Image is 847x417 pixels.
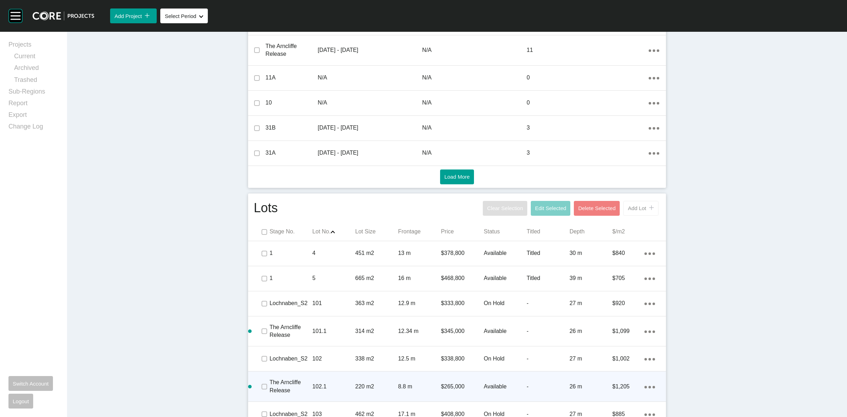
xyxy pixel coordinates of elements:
p: The Arncliffe Release [270,379,312,394]
p: 12.9 m [398,299,441,307]
p: $333,800 [441,299,483,307]
a: Sub-Regions [8,87,59,99]
button: Edit Selected [531,201,570,216]
p: N/A [422,99,527,107]
p: 101.1 [312,327,355,335]
p: [DATE] - [DATE] [318,124,422,132]
p: 363 m2 [355,299,398,307]
p: Available [484,274,527,282]
p: - [527,299,569,307]
button: Delete Selected [574,201,620,216]
p: 8.8 m [398,383,441,391]
p: The Arncliffe Release [265,42,318,58]
h1: Lots [254,199,278,218]
p: 12.34 m [398,327,441,335]
p: N/A [422,74,527,82]
p: N/A [318,74,422,82]
a: Export [8,111,59,122]
p: N/A [422,149,527,157]
span: Add Project [114,13,142,19]
p: 0 [527,74,648,82]
a: Change Log [8,122,59,134]
p: $338,800 [441,355,483,363]
p: $1,205 [612,383,644,391]
p: 27 m [570,299,612,307]
p: N/A [422,124,527,132]
p: Available [484,327,527,335]
a: Archived [14,64,59,75]
p: Titled [527,228,569,236]
p: [DATE] - [DATE] [318,46,422,54]
a: Current [14,52,59,64]
p: Lot No. [312,228,355,236]
p: 39 m [570,274,612,282]
p: 102 [312,355,355,363]
p: 26 m [570,383,612,391]
p: 314 m2 [355,327,398,335]
p: - [527,383,569,391]
p: 11A [265,74,318,82]
p: Stage No. [270,228,312,236]
p: 5 [312,274,355,282]
p: - [527,327,569,335]
p: 3 [527,149,648,157]
p: $468,800 [441,274,483,282]
p: Available [484,249,527,257]
img: core-logo-dark.3138cae2.png [32,11,94,20]
button: Switch Account [8,376,53,391]
button: Logout [8,394,33,409]
a: Projects [8,40,59,52]
p: - [527,355,569,363]
p: $378,800 [441,249,483,257]
p: Price [441,228,483,236]
p: Titled [527,274,569,282]
p: Lot Size [355,228,398,236]
p: On Hold [484,299,527,307]
span: Edit Selected [535,205,566,211]
p: N/A [318,99,422,107]
span: Clear Selection [487,205,523,211]
span: Logout [13,398,29,404]
p: $1,002 [612,355,644,363]
p: Lochnaben_S2 [270,299,312,307]
p: $840 [612,249,644,257]
p: Available [484,383,527,391]
p: 338 m2 [355,355,398,363]
p: Status [484,228,527,236]
p: Lochnaben_S2 [270,355,312,363]
button: Clear Selection [483,201,527,216]
p: 1 [270,274,312,282]
p: 30 m [570,249,612,257]
button: Load More [440,169,474,184]
p: 1 [270,249,312,257]
button: Select Period [160,8,208,23]
p: 12.5 m [398,355,441,363]
button: Add Project [110,8,157,23]
p: $345,000 [441,327,483,335]
p: 11 [527,46,648,54]
p: $1,099 [612,327,644,335]
p: 31B [265,124,318,132]
a: Report [8,99,59,111]
p: 3 [527,124,648,132]
p: 31A [265,149,318,157]
p: Depth [570,228,612,236]
span: Select Period [165,13,196,19]
span: Add Lot [628,205,646,211]
p: 220 m2 [355,383,398,391]
span: Switch Account [13,381,49,387]
p: [DATE] - [DATE] [318,149,422,157]
p: On Hold [484,355,527,363]
p: 16 m [398,274,441,282]
p: 26 m [570,327,612,335]
span: Load More [444,174,470,180]
p: N/A [422,46,527,54]
p: 27 m [570,355,612,363]
p: 102.1 [312,383,355,391]
p: 0 [527,99,648,107]
p: 4 [312,249,355,257]
button: Add Lot [623,201,659,216]
p: $/m2 [612,228,655,236]
p: Frontage [398,228,441,236]
p: Titled [527,249,569,257]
